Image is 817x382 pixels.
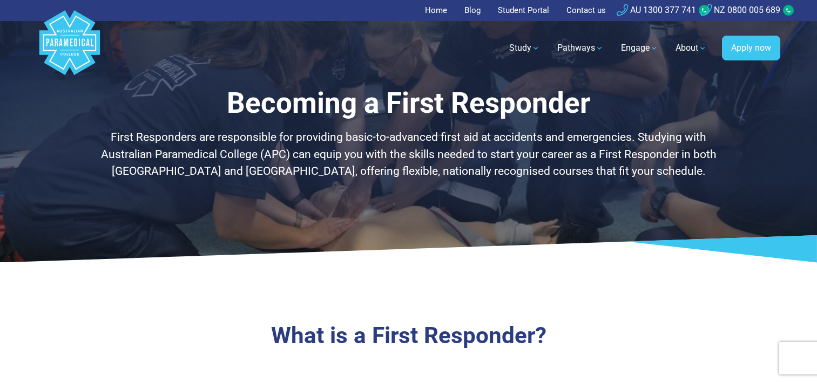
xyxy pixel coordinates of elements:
a: Engage [615,33,665,63]
a: Apply now [722,36,780,60]
p: First Responders are responsible for providing basic-to-advanced first aid at accidents and emerg... [93,129,725,180]
a: Pathways [551,33,610,63]
a: About [669,33,713,63]
h1: Becoming a First Responder [93,86,725,120]
h2: What is a First Responder? [93,322,725,350]
a: Australian Paramedical College [37,21,102,76]
a: NZ 0800 005 689 [700,5,780,15]
a: Study [503,33,546,63]
a: AU 1300 377 741 [617,5,696,15]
